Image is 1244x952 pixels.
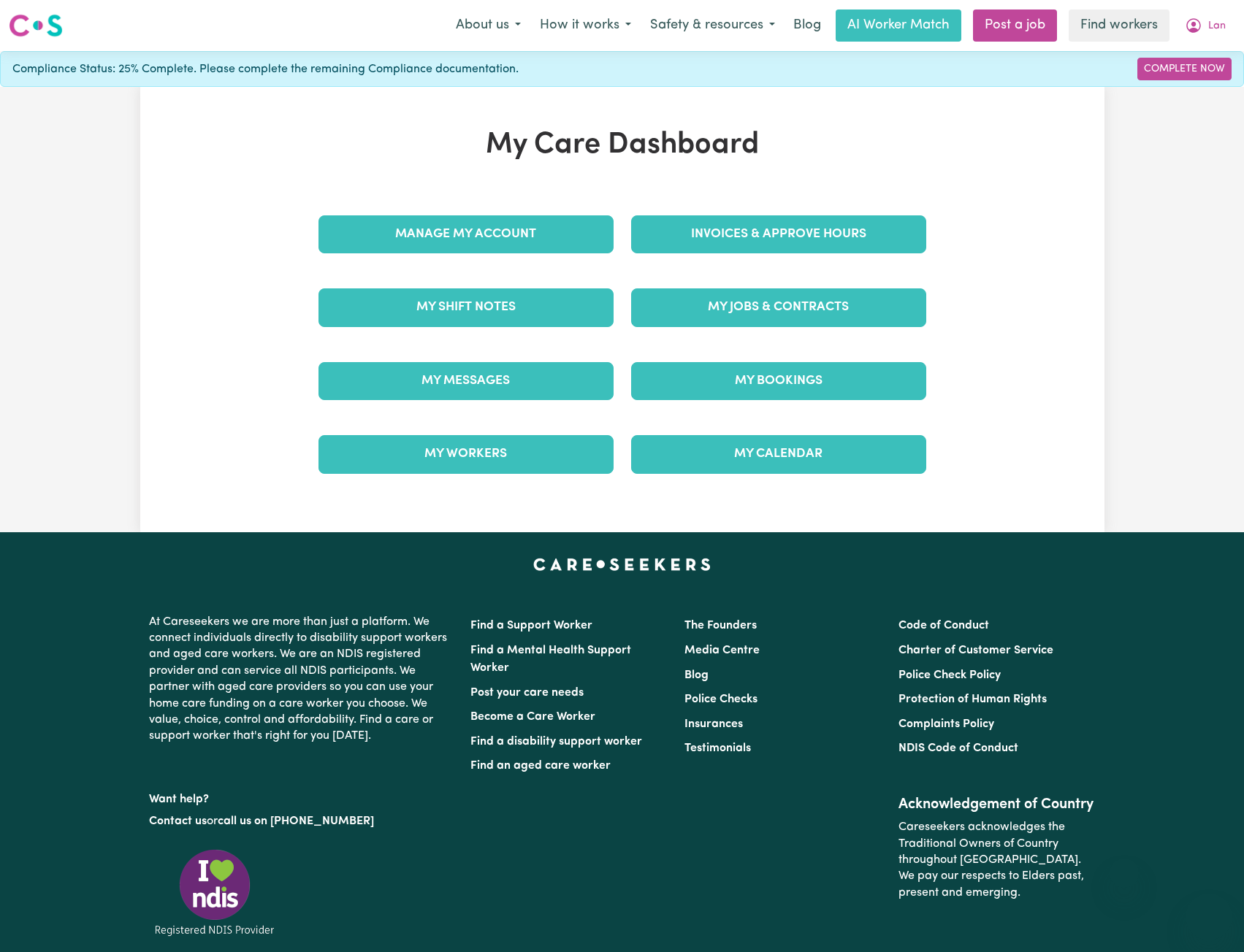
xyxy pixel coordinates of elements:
a: Complaints Policy [898,718,994,730]
a: Find an aged care worker [470,760,611,772]
a: Insurances [684,718,743,730]
iframe: Close message [1110,859,1139,888]
img: Careseekers logo [9,12,63,39]
p: or [149,807,453,835]
a: Testimonials [684,742,751,754]
a: Post your care needs [470,687,584,699]
a: Contact us [149,815,207,827]
a: Find workers [1069,9,1169,42]
button: Safety & resources [641,10,785,41]
p: Careseekers acknowledges the Traditional Owners of Country throughout [GEOGRAPHIC_DATA]. We pay o... [898,813,1095,907]
a: NDIS Code of Conduct [898,742,1018,754]
a: Blog [684,669,709,681]
a: Manage My Account [318,215,614,253]
a: Media Centre [684,645,760,656]
h1: My Care Dashboard [310,128,935,163]
a: Police Checks [684,694,758,705]
a: Complete Now [1137,58,1232,80]
a: My Workers [318,435,614,473]
a: My Shift Notes [318,288,614,326]
p: At Careseekers we are more than just a platform. We connect individuals directly to disability su... [149,608,453,751]
span: Lan [1208,18,1226,34]
button: About us [446,10,530,41]
a: My Jobs & Contracts [631,288,926,326]
a: My Bookings [631,362,926,400]
a: Protection of Human Rights [898,694,1047,705]
a: AI Worker Match [836,9,961,42]
a: Careseekers home page [533,558,711,570]
a: Find a disability support worker [470,736,642,748]
a: Post a job [973,9,1057,42]
img: Registered NDIS provider [149,847,281,938]
a: Become a Care Worker [470,711,595,723]
a: call us on [PHONE_NUMBER] [218,815,374,827]
p: Want help? [149,786,453,807]
a: My Calendar [631,435,926,473]
a: The Founders [684,620,757,632]
span: Compliance Status: 25% Complete. Please complete the remaining Compliance documentation. [12,61,519,78]
a: Police Check Policy [898,669,1001,681]
a: Find a Mental Health Support Worker [470,645,631,674]
iframe: Button to launch messaging window [1186,894,1232,940]
a: My Messages [318,362,614,400]
a: Careseekers logo [9,9,63,42]
a: Blog [785,9,830,42]
button: How it works [530,10,641,41]
a: Charter of Customer Service [898,645,1053,656]
button: My Account [1175,10,1235,41]
a: Code of Conduct [898,620,989,632]
a: Invoices & Approve Hours [631,215,926,253]
h2: Acknowledgement of Country [898,796,1095,813]
a: Find a Support Worker [470,620,592,632]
